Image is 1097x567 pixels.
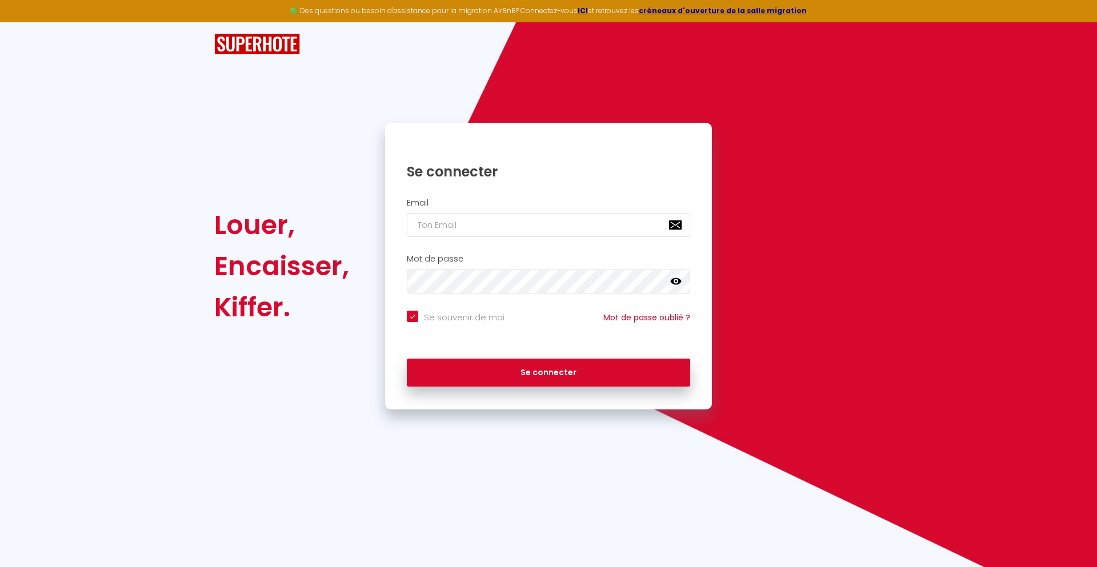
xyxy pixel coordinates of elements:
[407,254,690,264] h2: Mot de passe
[578,6,588,15] a: ICI
[639,6,807,15] a: créneaux d'ouverture de la salle migration
[214,34,300,55] img: SuperHote logo
[214,204,349,246] div: Louer,
[407,213,690,237] input: Ton Email
[603,312,690,323] a: Mot de passe oublié ?
[407,359,690,387] button: Se connecter
[407,163,690,180] h1: Se connecter
[214,287,349,328] div: Kiffer.
[214,246,349,287] div: Encaisser,
[407,198,690,208] h2: Email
